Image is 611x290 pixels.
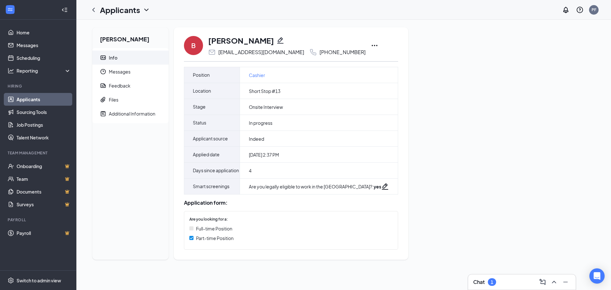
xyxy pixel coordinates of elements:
[491,279,493,285] div: 1
[193,115,206,131] span: Status
[196,225,232,232] span: Full-time Position
[539,278,546,286] svg: ComposeMessage
[100,110,106,117] svg: NoteActive
[193,163,239,178] span: Days since application
[143,6,150,14] svg: ChevronDown
[277,37,284,44] svg: Pencil
[249,72,265,79] a: Cashier
[8,277,14,284] svg: Settings
[562,6,570,14] svg: Notifications
[371,42,378,49] svg: Ellipses
[189,216,228,223] span: Are you looking for a:
[17,26,71,39] a: Home
[17,39,71,52] a: Messages
[249,152,279,158] span: [DATE] 2:37 PM
[193,147,220,162] span: Applied date
[17,160,71,173] a: OnboardingCrown
[7,6,13,13] svg: WorkstreamLogo
[92,27,169,48] h2: [PERSON_NAME]
[193,179,229,194] span: Smart screenings
[17,173,71,185] a: TeamCrown
[193,131,228,146] span: Applicant source
[100,68,106,75] svg: Clock
[550,278,558,286] svg: ChevronUp
[374,184,381,189] strong: yes
[17,118,71,131] a: Job Postings
[109,96,118,103] div: Files
[249,183,381,190] div: Are you legally eligible to work in the [GEOGRAPHIC_DATA]? :
[100,54,106,61] svg: ContactCard
[8,217,70,223] div: Payroll
[8,67,14,74] svg: Analysis
[196,235,234,242] span: Part-time Position
[537,277,548,287] button: ComposeMessage
[320,49,366,55] div: [PHONE_NUMBER]
[562,278,569,286] svg: Minimize
[100,4,140,15] h1: Applicants
[218,49,304,55] div: [EMAIL_ADDRESS][DOMAIN_NAME]
[184,200,398,206] div: Application form:
[17,131,71,144] a: Talent Network
[92,51,169,65] a: ContactCardInfo
[576,6,584,14] svg: QuestionInfo
[17,185,71,198] a: DocumentsCrown
[17,67,71,74] div: Reporting
[473,279,485,286] h3: Chat
[249,167,251,174] span: 4
[249,120,272,126] span: In progress
[92,79,169,93] a: ReportFeedback
[208,48,216,56] svg: Email
[17,227,71,239] a: PayrollCrown
[549,277,559,287] button: ChevronUp
[100,82,106,89] svg: Report
[92,65,169,79] a: ClockMessages
[193,83,211,99] span: Location
[109,65,164,79] span: Messages
[589,268,605,284] div: Open Intercom Messenger
[249,88,280,94] span: Short Stop #13
[17,52,71,64] a: Scheduling
[92,93,169,107] a: PaperclipFiles
[92,107,169,121] a: NoteActiveAdditional Information
[191,41,196,50] div: B
[560,277,571,287] button: Minimize
[309,48,317,56] svg: Phone
[381,183,389,190] svg: Pencil
[61,7,68,13] svg: Collapse
[8,83,70,89] div: Hiring
[17,277,61,284] div: Switch to admin view
[109,110,155,117] div: Additional Information
[17,198,71,211] a: SurveysCrown
[208,35,274,46] h1: [PERSON_NAME]
[100,96,106,103] svg: Paperclip
[592,7,596,12] div: PF
[249,104,283,110] span: Onsite Interview
[90,6,97,14] svg: ChevronLeft
[193,99,206,115] span: Stage
[17,93,71,106] a: Applicants
[109,82,130,89] div: Feedback
[193,67,210,83] span: Position
[249,136,264,142] span: Indeed
[17,106,71,118] a: Sourcing Tools
[109,54,117,61] div: Info
[8,150,70,156] div: Team Management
